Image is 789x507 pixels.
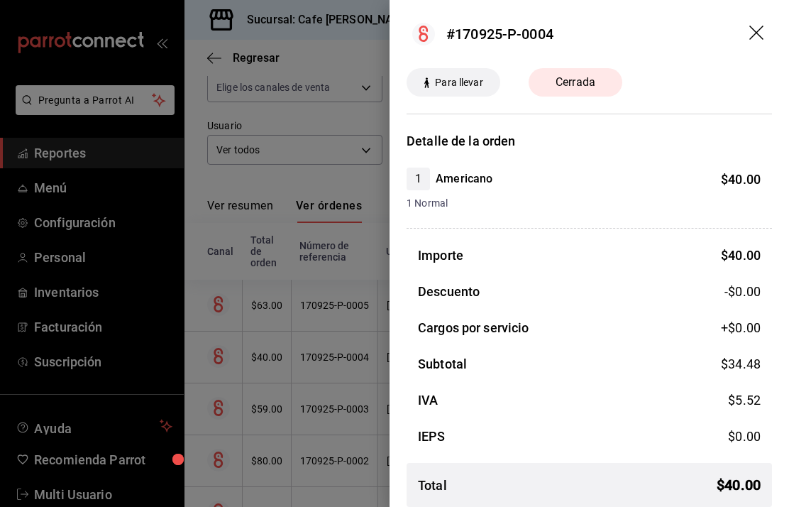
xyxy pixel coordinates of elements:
[721,248,761,263] span: $ 40.00
[418,427,446,446] h3: IEPS
[418,282,480,301] h3: Descuento
[721,172,761,187] span: $ 40.00
[721,356,761,371] span: $ 34.48
[728,429,761,444] span: $ 0.00
[407,196,761,211] span: 1 Normal
[547,74,604,91] span: Cerrada
[724,282,761,301] span: -$0.00
[749,26,766,43] button: drag
[418,476,447,495] h3: Total
[429,75,488,90] span: Para llevar
[728,393,761,408] span: $ 5.52
[407,170,430,187] span: 1
[418,318,529,337] h3: Cargos por servicio
[407,131,772,151] h3: Detalle de la orden
[717,474,761,496] span: $ 40.00
[721,318,761,337] span: +$ 0.00
[446,23,553,45] div: #170925-P-0004
[418,246,463,265] h3: Importe
[418,391,438,410] h3: IVA
[436,170,492,187] h4: Americano
[418,354,467,374] h3: Subtotal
